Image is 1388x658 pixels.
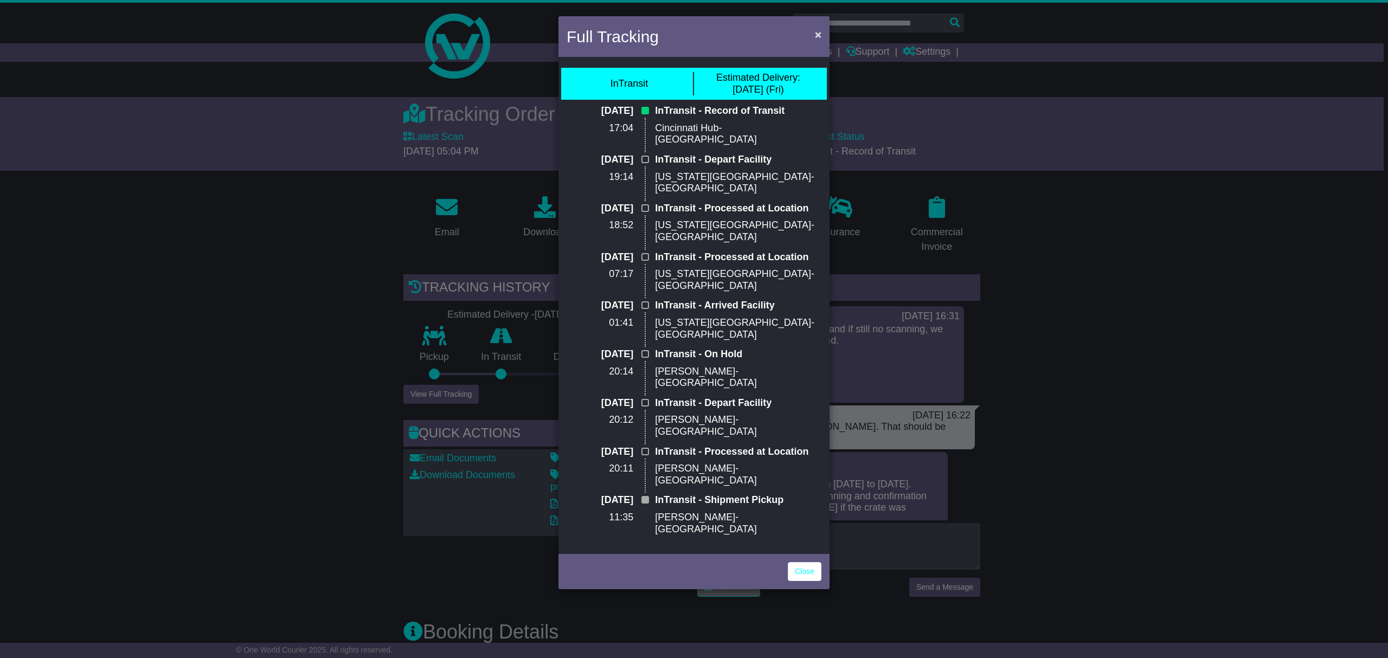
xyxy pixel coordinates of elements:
p: [DATE] [567,397,633,409]
p: InTransit - Processed at Location [655,203,821,215]
p: 07:17 [567,268,633,280]
p: InTransit - On Hold [655,349,821,360]
p: [DATE] [567,105,633,117]
a: Close [788,562,821,581]
p: [DATE] [567,349,633,360]
p: [US_STATE][GEOGRAPHIC_DATA]-[GEOGRAPHIC_DATA] [655,268,821,292]
p: 20:11 [567,463,633,475]
p: 01:41 [567,317,633,329]
p: [US_STATE][GEOGRAPHIC_DATA]-[GEOGRAPHIC_DATA] [655,171,821,195]
p: InTransit - Arrived Facility [655,300,821,312]
span: × [815,28,821,41]
p: [DATE] [567,203,633,215]
p: 20:12 [567,414,633,426]
p: [US_STATE][GEOGRAPHIC_DATA]-[GEOGRAPHIC_DATA] [655,317,821,340]
button: Close [809,23,827,46]
p: InTransit - Processed at Location [655,446,821,458]
p: [DATE] [567,446,633,458]
p: 11:35 [567,512,633,524]
p: 18:52 [567,220,633,231]
p: InTransit - Depart Facility [655,154,821,166]
p: [US_STATE][GEOGRAPHIC_DATA]-[GEOGRAPHIC_DATA] [655,220,821,243]
span: Estimated Delivery: [716,72,800,83]
p: InTransit - Shipment Pickup [655,494,821,506]
p: [DATE] [567,494,633,506]
p: [DATE] [567,154,633,166]
div: InTransit [611,78,648,90]
p: 19:14 [567,171,633,183]
p: 17:04 [567,122,633,134]
p: InTransit - Processed at Location [655,251,821,263]
p: InTransit - Depart Facility [655,397,821,409]
p: [DATE] [567,300,633,312]
p: 20:14 [567,366,633,378]
p: [DATE] [567,251,633,263]
h4: Full Tracking [567,24,659,49]
p: [PERSON_NAME]-[GEOGRAPHIC_DATA] [655,366,821,389]
p: [PERSON_NAME]-[GEOGRAPHIC_DATA] [655,512,821,535]
p: Cincinnati Hub-[GEOGRAPHIC_DATA] [655,122,821,146]
p: InTransit - Record of Transit [655,105,821,117]
div: [DATE] (Fri) [716,72,800,95]
p: [PERSON_NAME]-[GEOGRAPHIC_DATA] [655,414,821,437]
p: [PERSON_NAME]-[GEOGRAPHIC_DATA] [655,463,821,486]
